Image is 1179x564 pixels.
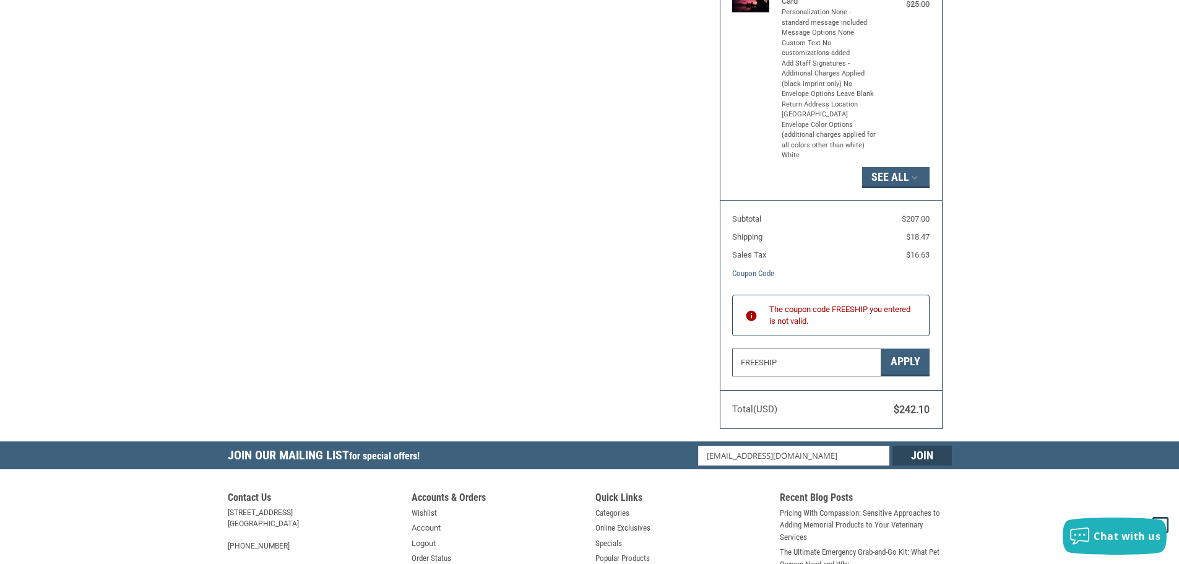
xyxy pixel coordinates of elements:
address: [STREET_ADDRESS] [GEOGRAPHIC_DATA] [PHONE_NUMBER] [228,507,400,552]
h5: Recent Blog Posts [780,492,952,507]
li: Envelope Color Options (additional charges applied for all colors other than white) White [782,120,878,161]
span: Chat with us [1094,529,1160,543]
span: $242.10 [894,404,930,415]
a: Online Exclusives [595,522,650,534]
li: Message Options None [782,28,878,38]
button: Chat with us [1063,518,1167,555]
button: See All [862,167,930,188]
span: $207.00 [902,214,930,223]
span: Subtotal [732,214,761,223]
input: Gift Certificate or Coupon Code [732,349,881,376]
h5: Quick Links [595,492,767,507]
span: $18.47 [906,232,930,241]
a: Pricing With Compassion: Sensitive Approaches to Adding Memorial Products to Your Veterinary Serv... [780,507,952,544]
a: Coupon Code [732,269,774,278]
a: Logout [412,537,436,550]
input: Join [892,446,952,466]
li: Add Staff Signatures - Additional Charges Applied (black imprint only) No [782,59,878,90]
li: Personalization None - standard message included [782,7,878,28]
span: Total (USD) [732,404,777,415]
a: Wishlist [412,507,437,519]
span: Sales Tax [732,250,766,259]
a: Specials [595,537,622,550]
h5: Join Our Mailing List [228,441,426,473]
a: Categories [595,507,629,519]
div: The coupon code FREESHIP you entered is not valid. [769,303,917,328]
li: Custom Text No customizations added [782,38,878,59]
h5: Contact Us [228,492,400,507]
span: Shipping [732,232,762,241]
li: Envelope Options Leave Blank [782,89,878,100]
button: Apply [881,349,930,376]
span: $16.63 [906,250,930,259]
a: Account [412,522,441,534]
h5: Accounts & Orders [412,492,584,507]
span: for special offers! [349,450,420,462]
input: Email [698,446,889,466]
li: Return Address Location [GEOGRAPHIC_DATA] [782,100,878,120]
